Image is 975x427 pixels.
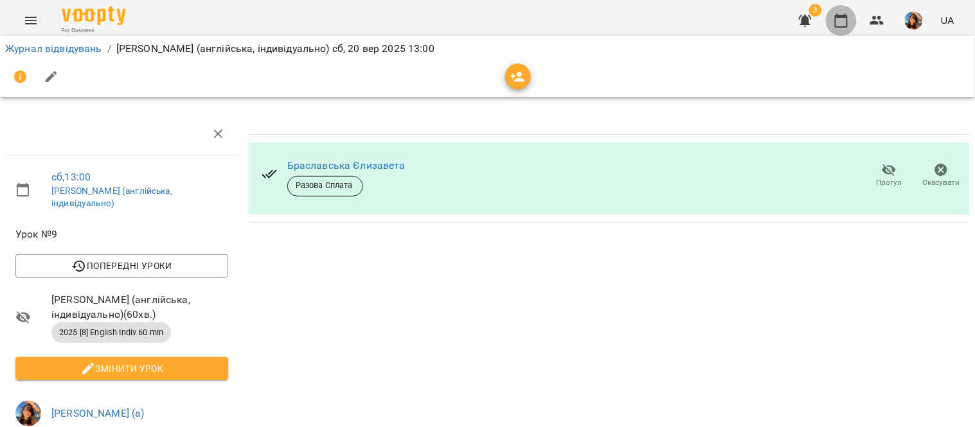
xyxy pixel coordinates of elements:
span: Змінити урок [26,361,218,376]
a: Журнал відвідувань [5,42,102,55]
a: Браславська Єлизавета [287,159,406,171]
a: [PERSON_NAME] (англійська, індивідуально) [51,186,172,209]
button: UA [936,8,960,32]
span: 2025 [8] English Indiv 60 min [51,327,171,338]
span: Разова Сплата [288,180,362,191]
p: [PERSON_NAME] (англійська, індивідуально) сб, 20 вер 2025 13:00 [116,41,434,57]
img: a3cfe7ef423bcf5e9dc77126c78d7dbf.jpg [905,12,923,30]
button: Прогул [863,158,915,194]
button: Скасувати [915,158,967,194]
span: Попередні уроки [26,258,218,274]
span: 3 [809,4,822,17]
a: [PERSON_NAME] (а) [51,407,145,419]
button: Попередні уроки [15,254,228,277]
span: Прогул [877,177,902,188]
li: / [107,41,111,57]
img: Voopty Logo [62,6,126,25]
span: UA [941,13,954,27]
span: Урок №9 [15,227,228,242]
button: Змінити урок [15,357,228,380]
img: a3cfe7ef423bcf5e9dc77126c78d7dbf.jpg [15,401,41,426]
span: Скасувати [923,177,960,188]
button: Menu [15,5,46,36]
span: For Business [62,26,126,35]
nav: breadcrumb [5,41,970,57]
span: [PERSON_NAME] (англійська, індивідуально) ( 60 хв. ) [51,292,228,322]
a: сб , 13:00 [51,171,91,183]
